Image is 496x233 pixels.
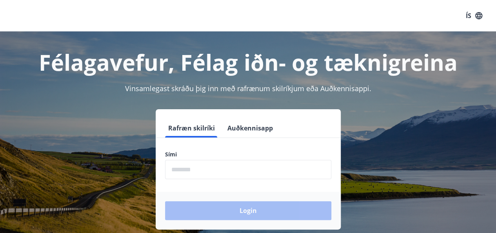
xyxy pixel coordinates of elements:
[165,119,218,138] button: Rafræn skilríki
[461,9,487,23] button: ÍS
[224,119,276,138] button: Auðkennisapp
[125,84,371,93] span: Vinsamlegast skráðu þig inn með rafrænum skilríkjum eða Auðkennisappi.
[9,47,487,77] h1: Félagavefur, Félag iðn- og tæknigreina
[165,150,331,158] label: Sími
